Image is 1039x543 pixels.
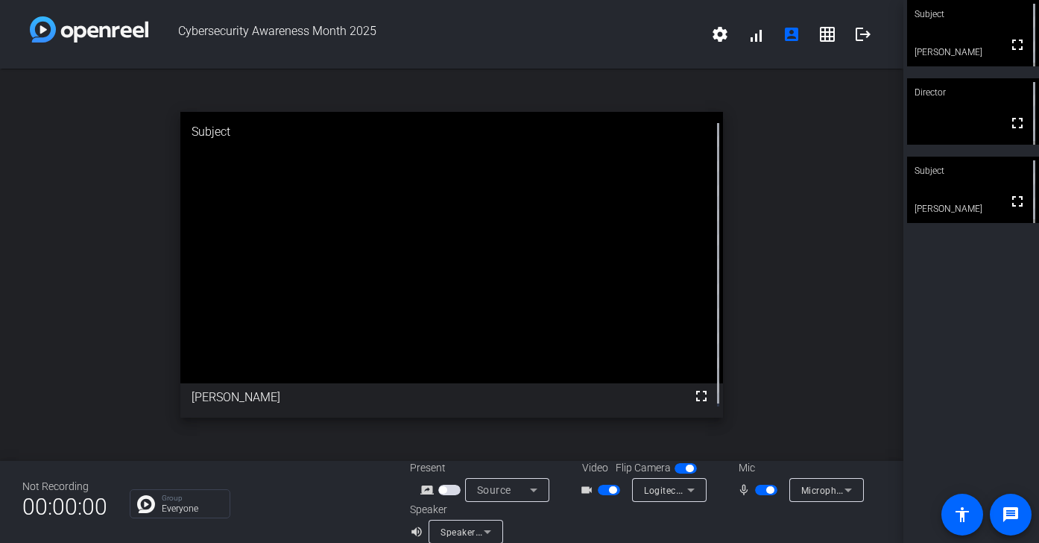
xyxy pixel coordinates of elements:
span: 00:00:00 [22,489,107,525]
div: Speaker [410,502,499,518]
span: Speakers (Jabra SPEAK 510 USB) (0b0e:0420) [440,526,643,538]
span: Flip Camera [616,460,671,476]
div: Mic [724,460,873,476]
button: signal_cellular_alt [738,16,774,52]
mat-icon: videocam_outline [580,481,598,499]
img: Chat Icon [137,495,155,513]
span: Logitech BRIO (046d:085e) [644,484,760,496]
mat-icon: fullscreen [692,387,710,405]
span: Microphone (Jabra SPEAK 510 USB) (0b0e:0420) [801,484,1016,496]
mat-icon: message [1002,506,1020,524]
mat-icon: accessibility [953,506,971,524]
div: Not Recording [22,479,107,495]
mat-icon: grid_on [818,25,836,43]
mat-icon: mic_none [737,481,755,499]
p: Group [162,495,222,502]
mat-icon: volume_up [410,523,428,541]
mat-icon: settings [711,25,729,43]
img: white-gradient.svg [30,16,148,43]
span: Source [477,484,511,496]
p: Everyone [162,504,222,513]
mat-icon: fullscreen [1008,192,1026,210]
div: Subject [907,157,1039,185]
mat-icon: fullscreen [1008,114,1026,132]
mat-icon: screen_share_outline [420,481,438,499]
mat-icon: logout [854,25,872,43]
span: Video [582,460,608,476]
span: Cybersecurity Awareness Month 2025 [148,16,702,52]
div: Subject [180,112,722,152]
mat-icon: account_box [783,25,800,43]
div: Director [907,78,1039,107]
div: Present [410,460,559,476]
mat-icon: fullscreen [1008,36,1026,54]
